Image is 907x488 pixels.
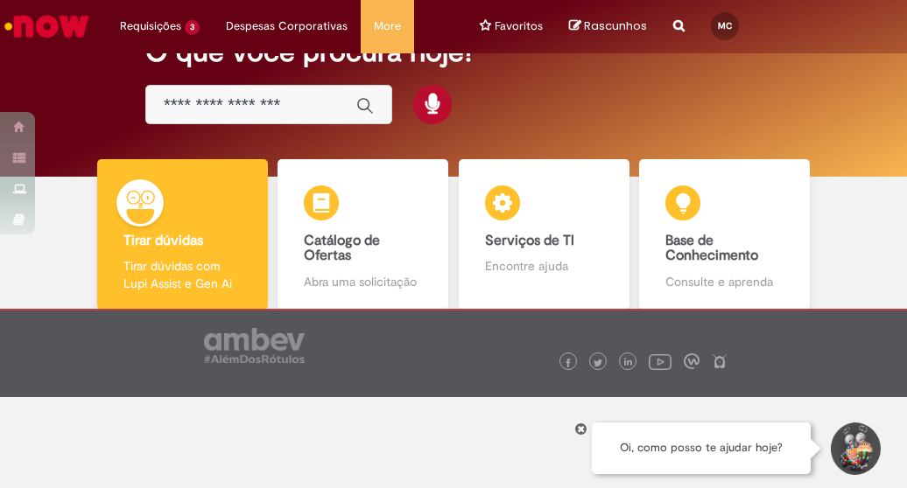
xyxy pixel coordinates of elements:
[564,359,573,367] img: logo_footer_facebook.png
[665,273,784,290] p: Consulte e aprenda
[92,159,273,310] a: Tirar dúvidas Tirar dúvidas com Lupi Assist e Gen Ai
[123,232,203,249] b: Tirar dúvidas
[828,422,881,475] button: Iniciar Conversa de Suporte
[120,17,181,35] span: Requisições
[304,232,380,265] b: Catálogo de Ofertas
[624,358,633,368] img: logo_footer_linkedin.png
[649,350,671,373] img: logo_footer_youtube.png
[453,159,635,310] a: Serviços de TI Encontre ajuda
[635,159,816,310] a: Base de Conhecimento Consulte e aprenda
[594,359,602,367] img: logo_footer_twitter.png
[665,232,758,265] b: Base de Conhecimento
[204,328,305,363] img: logo_footer_ambev_rotulo_gray.png
[584,17,647,34] span: Rascunhos
[226,17,348,35] span: Despesas Corporativas
[374,17,401,35] span: More
[684,353,700,369] img: logo_footer_workplace.png
[485,257,603,275] p: Encontre ajuda
[185,20,200,35] span: 3
[304,273,422,290] p: Abra uma solicitação
[592,422,811,474] div: Oi, como posso te ajudar hoje?
[569,17,647,34] a: No momento, sua lista de rascunhos tem 0 Itens
[718,20,732,31] span: MC
[712,353,728,369] img: logo_footer_naosei.png
[485,232,574,249] b: Serviços de TI
[123,257,242,292] p: Tirar dúvidas com Lupi Assist e Gen Ai
[2,9,92,44] img: ServiceNow
[145,37,762,67] h2: O que você procura hoje?
[495,17,543,35] span: Favoritos
[273,159,454,310] a: Catálogo de Ofertas Abra uma solicitação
